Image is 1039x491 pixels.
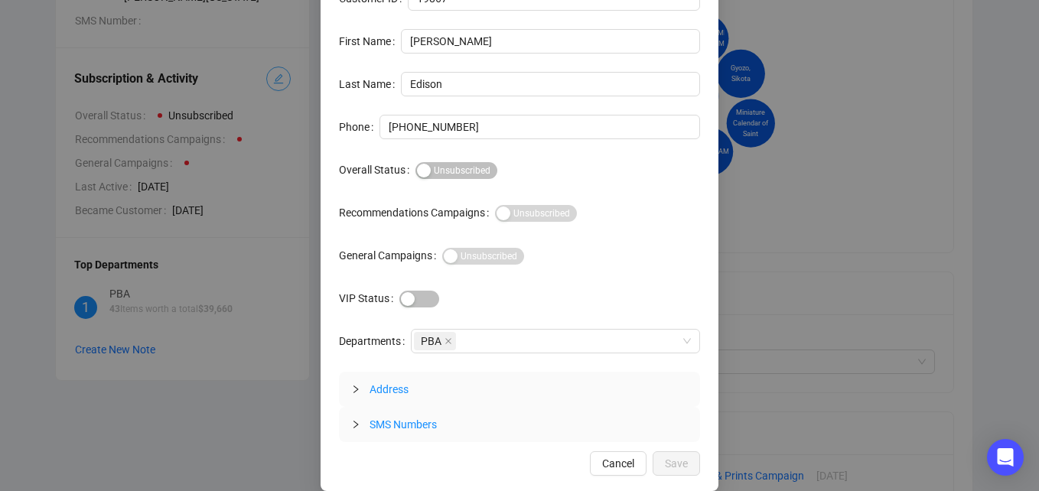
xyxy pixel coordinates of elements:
span: SMS Numbers [370,418,437,431]
label: Recommendations Campaigns [339,200,495,225]
span: close [445,337,452,345]
label: Phone [339,115,379,139]
label: VIP Status [339,286,399,311]
div: SMS Numbers [339,407,700,442]
input: Phone [379,115,700,139]
button: General Campaigns [442,248,524,265]
span: PBA [421,333,441,350]
button: Overall Status [415,162,497,179]
label: First Name [339,29,401,54]
label: Last Name [339,72,401,96]
button: Save [653,451,700,476]
input: Last Name [401,72,700,96]
div: Address [339,372,700,407]
button: Cancel [590,451,647,476]
label: Departments [339,329,411,353]
span: collapsed [351,420,360,429]
label: General Campaigns [339,243,442,268]
input: First Name [401,29,700,54]
div: Open Intercom Messenger [987,439,1024,476]
span: collapsed [351,385,360,394]
span: Address [370,383,409,395]
button: VIP Status [399,291,439,307]
button: Recommendations Campaigns [495,205,577,222]
span: PBA [414,332,456,350]
label: Overall Status [339,158,415,182]
span: Cancel [602,455,634,472]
